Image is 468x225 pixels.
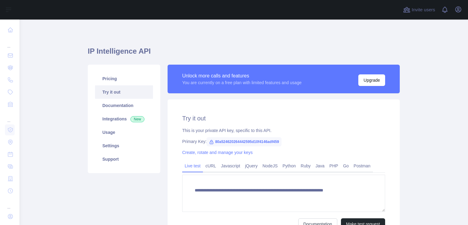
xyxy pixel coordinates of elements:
a: Try it out [95,85,153,99]
a: NodeJS [260,161,280,171]
span: 80a524620264442595d10f4146adf459 [207,137,282,146]
div: Unlock more calls and features [182,72,302,80]
h1: IP Intelligence API [88,46,400,61]
a: Support [95,152,153,166]
a: Python [280,161,298,171]
a: cURL [203,161,218,171]
a: PHP [327,161,341,171]
span: New [130,116,144,122]
div: ... [5,198,15,210]
a: Documentation [95,99,153,112]
a: Live test [182,161,203,171]
a: Pricing [95,72,153,85]
a: jQuery [243,161,260,171]
a: Ruby [298,161,313,171]
a: Go [341,161,351,171]
a: Javascript [218,161,243,171]
button: Invite users [402,5,436,15]
a: Settings [95,139,153,152]
div: ... [5,37,15,49]
a: Create, rotate and manage your keys [182,150,253,155]
h2: Try it out [182,114,385,123]
div: This is your private API key, specific to this API. [182,127,385,134]
div: ... [5,111,15,123]
div: You are currently on a free plan with limited features and usage [182,80,302,86]
a: Postman [351,161,373,171]
span: Invite users [412,6,435,13]
div: Primary Key: [182,138,385,145]
a: Integrations New [95,112,153,126]
a: Usage [95,126,153,139]
a: Java [313,161,327,171]
button: Upgrade [358,74,385,86]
